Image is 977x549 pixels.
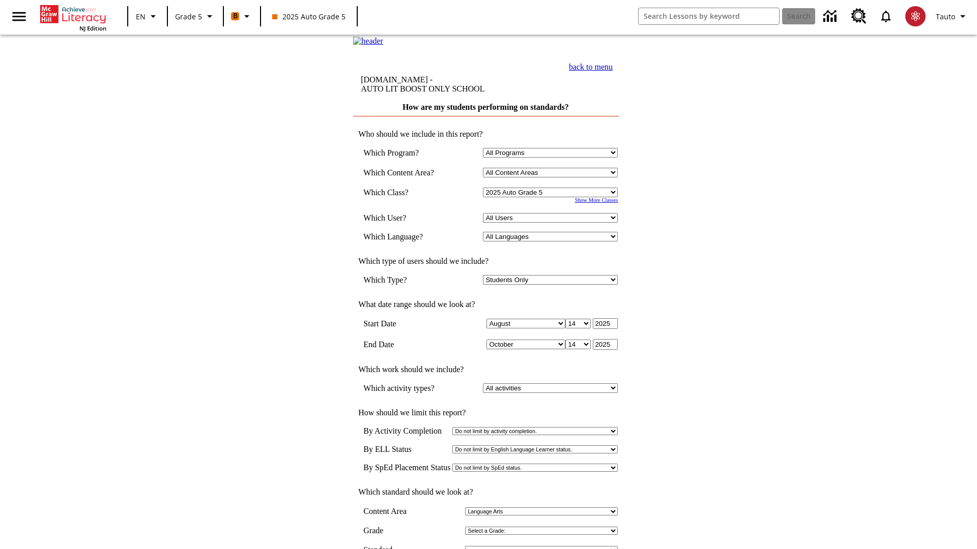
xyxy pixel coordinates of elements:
[932,7,973,25] button: Profile/Settings
[353,37,383,46] img: header
[363,232,449,241] td: Which Language?
[575,197,618,203] a: Show More Classes
[136,11,146,22] span: EN
[363,168,434,177] nobr: Which Content Area?
[873,3,899,29] a: Notifications
[171,7,220,25] button: Grade: Grade 5, Select a grade
[40,3,106,32] div: Home
[361,84,484,93] nobr: AUTO LIT BOOST ONLY SCHOOL
[353,408,618,417] td: How should we limit this report?
[905,6,926,26] img: avatar image
[353,130,618,139] td: Who should we include in this report?
[639,8,779,24] input: search field
[79,24,106,32] span: NJ Edition
[361,75,516,94] td: [DOMAIN_NAME] -
[353,300,618,309] td: What date range should we look at?
[817,3,845,30] a: Data Center
[363,445,450,454] td: By ELL Status
[363,339,449,350] td: End Date
[233,10,238,22] span: B
[403,103,569,111] a: How are my students performing on standards?
[272,11,346,22] span: 2025 Auto Grade 5
[353,257,618,266] td: Which type of users should we include?
[899,3,932,29] button: Select a new avatar
[353,365,618,374] td: Which work should we include?
[363,148,449,158] td: Which Program?
[363,188,449,197] td: Which Class?
[363,275,449,285] td: Which Type?
[363,507,419,516] td: Content Area
[363,318,449,329] td: Start Date
[363,426,450,436] td: By Activity Completion
[4,2,34,32] button: Open side menu
[936,11,955,22] span: Tauto
[363,526,392,535] td: Grade
[363,213,449,223] td: Which User?
[227,7,257,25] button: Boost Class color is orange. Change class color
[845,3,873,30] a: Resource Center, Will open in new tab
[363,383,449,393] td: Which activity types?
[131,7,164,25] button: Language: EN, Select a language
[175,11,202,22] span: Grade 5
[569,63,613,71] a: back to menu
[363,463,450,472] td: By SpEd Placement Status
[353,487,618,497] td: Which standard should we look at?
